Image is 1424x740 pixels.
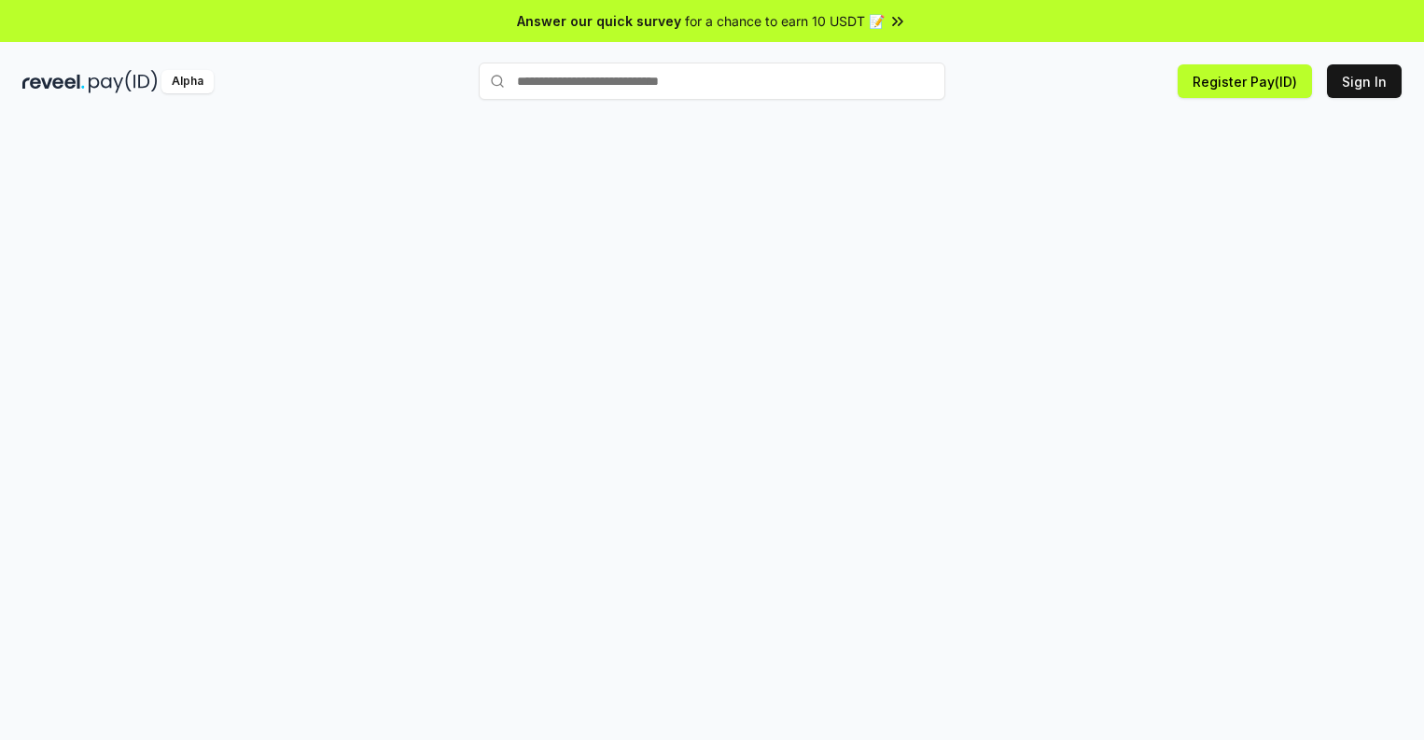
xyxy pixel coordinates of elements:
[22,70,85,93] img: reveel_dark
[1178,64,1312,98] button: Register Pay(ID)
[517,11,681,31] span: Answer our quick survey
[1327,64,1402,98] button: Sign In
[685,11,885,31] span: for a chance to earn 10 USDT 📝
[89,70,158,93] img: pay_id
[161,70,214,93] div: Alpha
